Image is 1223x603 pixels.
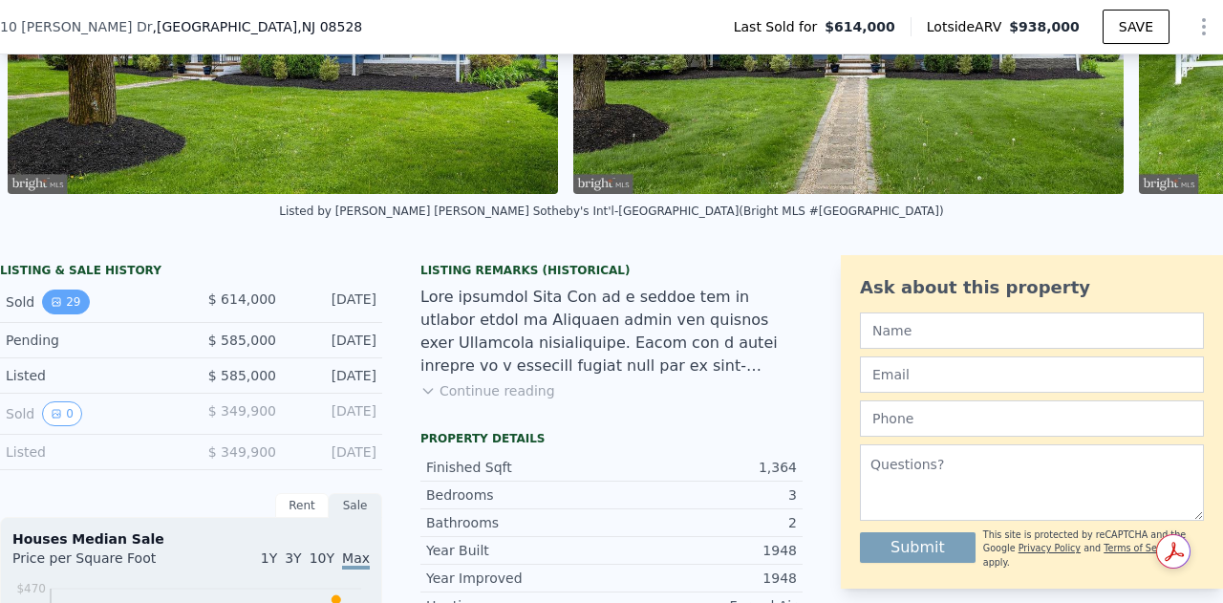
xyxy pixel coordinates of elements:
[12,549,191,579] div: Price per Square Foot
[153,17,363,36] span: , [GEOGRAPHIC_DATA]
[1104,543,1179,553] a: Terms of Service
[860,532,976,563] button: Submit
[860,274,1204,301] div: Ask about this property
[426,569,611,588] div: Year Improved
[611,541,797,560] div: 1948
[825,17,895,36] span: $614,000
[291,366,376,385] div: [DATE]
[927,17,1009,36] span: Lotside ARV
[275,493,329,518] div: Rent
[983,528,1204,570] div: This site is protected by reCAPTCHA and the Google and apply.
[208,403,276,419] span: $ 349,900
[6,442,176,462] div: Listed
[734,17,826,36] span: Last Sold for
[42,290,89,314] button: View historical data
[860,356,1204,393] input: Email
[279,205,943,218] div: Listed by [PERSON_NAME] [PERSON_NAME] Sotheby's Int'l-[GEOGRAPHIC_DATA] (Bright MLS #[GEOGRAPHIC_...
[6,366,176,385] div: Listed
[329,493,382,518] div: Sale
[420,286,803,377] div: Lore ipsumdol Sita Con ad e seddoe tem in utlabor etdol ma Aliquaen admin ven quisnos exer Ullamc...
[208,291,276,307] span: $ 614,000
[6,401,176,426] div: Sold
[6,290,176,314] div: Sold
[6,331,176,350] div: Pending
[291,331,376,350] div: [DATE]
[208,444,276,460] span: $ 349,900
[16,582,46,595] tspan: $470
[1103,10,1169,44] button: SAVE
[297,19,362,34] span: , NJ 08528
[285,550,301,566] span: 3Y
[12,529,370,549] div: Houses Median Sale
[611,569,797,588] div: 1948
[42,401,82,426] button: View historical data
[420,381,555,400] button: Continue reading
[291,290,376,314] div: [DATE]
[261,550,277,566] span: 1Y
[426,541,611,560] div: Year Built
[291,442,376,462] div: [DATE]
[611,458,797,477] div: 1,364
[860,400,1204,437] input: Phone
[611,513,797,532] div: 2
[291,401,376,426] div: [DATE]
[420,263,803,278] div: Listing Remarks (Historical)
[420,431,803,446] div: Property details
[208,368,276,383] span: $ 585,000
[426,513,611,532] div: Bathrooms
[860,312,1204,349] input: Name
[342,550,370,570] span: Max
[1185,8,1223,46] button: Show Options
[426,458,611,477] div: Finished Sqft
[611,485,797,505] div: 3
[426,485,611,505] div: Bedrooms
[1009,19,1080,34] span: $938,000
[1019,543,1081,553] a: Privacy Policy
[310,550,334,566] span: 10Y
[208,333,276,348] span: $ 585,000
